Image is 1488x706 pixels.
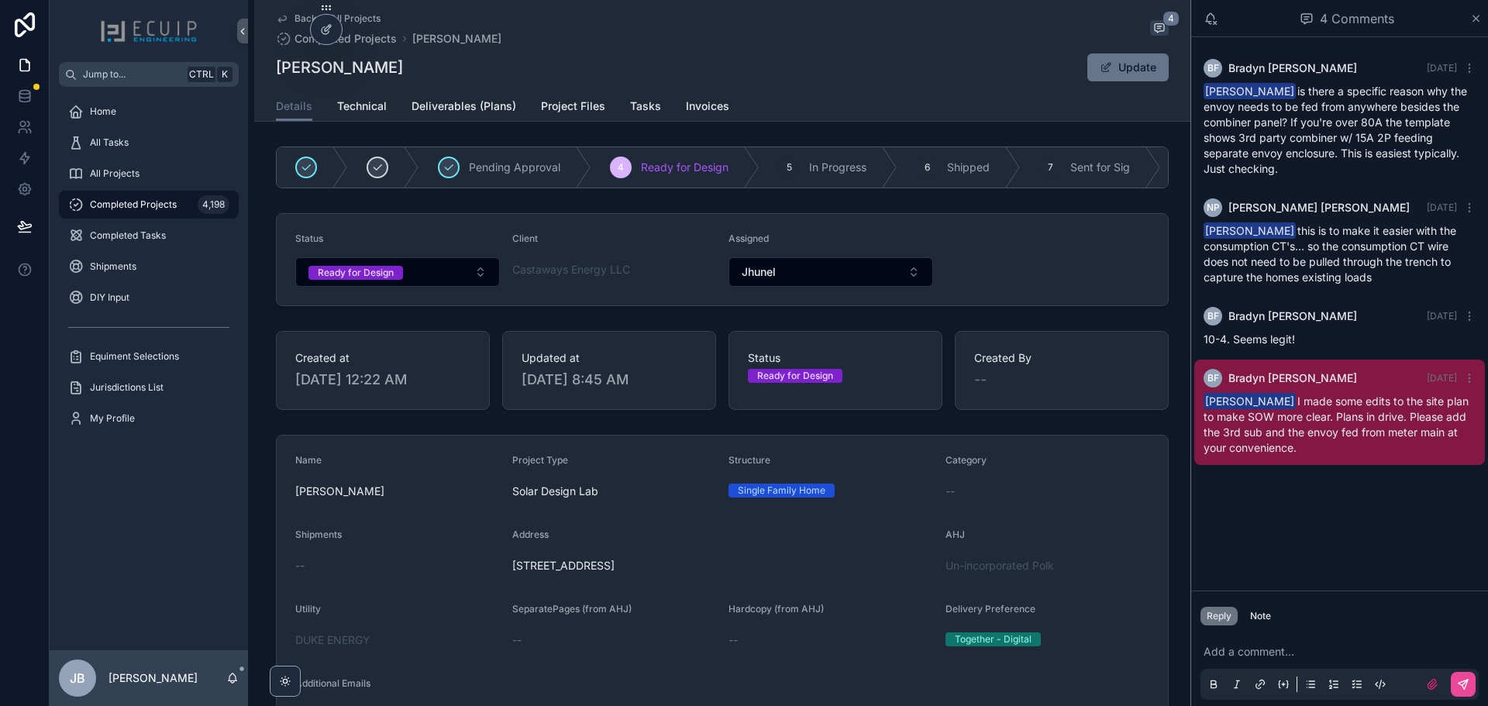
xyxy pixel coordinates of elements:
[1228,370,1357,386] span: Bradyn [PERSON_NAME]
[295,350,470,366] span: Created at
[295,454,322,466] span: Name
[1150,20,1169,39] button: 4
[1048,161,1053,174] span: 7
[1427,201,1457,213] span: [DATE]
[90,136,129,149] span: All Tasks
[1200,607,1238,625] button: Reply
[295,232,323,244] span: Status
[59,62,239,87] button: Jump to...CtrlK
[90,350,179,363] span: Equiment Selections
[945,603,1035,615] span: Delivery Preference
[1070,160,1130,175] span: Sent for Sig
[90,291,129,304] span: DIY Input
[955,632,1032,646] div: Together - Digital
[742,264,776,280] span: Jhunel
[100,19,198,43] img: App logo
[686,92,729,123] a: Invoices
[1427,372,1457,384] span: [DATE]
[630,92,661,123] a: Tasks
[1427,62,1457,74] span: [DATE]
[295,558,305,573] span: --
[108,670,198,686] p: [PERSON_NAME]
[294,12,381,25] span: Back to All Projects
[59,284,239,312] a: DIY Input
[974,350,1149,366] span: Created By
[945,454,987,466] span: Category
[1207,201,1220,214] span: NP
[728,257,933,287] button: Select Button
[59,343,239,370] a: Equiment Selections
[728,603,824,615] span: Hardcopy (from AHJ)
[318,266,394,280] div: Ready for Design
[219,68,231,81] span: K
[1204,394,1469,454] span: I made some edits to the site plan to make SOW more clear. Plans in drive. Please add the 3rd sub...
[1228,60,1357,76] span: Bradyn [PERSON_NAME]
[59,253,239,281] a: Shipments
[295,257,500,287] button: Select Button
[295,632,370,648] a: DUKE ENERGY
[1228,200,1410,215] span: [PERSON_NAME] [PERSON_NAME]
[90,167,139,180] span: All Projects
[728,454,770,466] span: Structure
[295,529,342,540] span: Shipments
[59,191,239,219] a: Completed Projects4,198
[59,129,239,157] a: All Tasks
[1244,607,1277,625] button: Note
[276,57,403,78] h1: [PERSON_NAME]
[945,558,1054,573] a: Un-incorporated Polk
[738,484,825,498] div: Single Family Home
[748,350,923,366] span: Status
[295,484,500,499] span: [PERSON_NAME]
[412,31,501,46] a: [PERSON_NAME]
[945,484,955,499] span: --
[1427,310,1457,322] span: [DATE]
[728,632,738,648] span: --
[925,161,930,174] span: 6
[90,381,164,394] span: Jurisdictions List
[1207,62,1219,74] span: BF
[512,632,522,648] span: --
[512,558,933,573] span: [STREET_ADDRESS]
[757,369,833,383] div: Ready for Design
[1162,11,1180,26] span: 4
[728,232,769,244] span: Assigned
[59,160,239,188] a: All Projects
[1320,9,1394,28] span: 4 Comments
[276,31,397,46] a: Completed Projects
[1204,224,1456,284] span: this is to make it easier with the consumption CT's... so the consumption CT wire does not need t...
[1207,372,1219,384] span: BF
[90,105,116,118] span: Home
[59,405,239,432] a: My Profile
[412,92,516,123] a: Deliverables (Plans)
[1204,84,1467,175] span: is there a specific reason why the envoy needs to be fed from anywhere besides the combiner panel...
[974,369,987,391] span: --
[541,98,605,114] span: Project Files
[512,484,598,499] span: Solar Design Lab
[1228,308,1357,324] span: Bradyn [PERSON_NAME]
[809,160,866,175] span: In Progress
[295,603,321,615] span: Utility
[947,160,990,175] span: Shipped
[276,92,312,122] a: Details
[59,374,239,401] a: Jurisdictions List
[1087,53,1169,81] button: Update
[295,369,470,391] span: [DATE] 12:22 AM
[522,369,697,391] span: [DATE] 8:45 AM
[276,12,381,25] a: Back to All Projects
[59,98,239,126] a: Home
[90,412,135,425] span: My Profile
[59,222,239,250] a: Completed Tasks
[70,669,85,687] span: JB
[1204,83,1296,99] span: [PERSON_NAME]
[198,195,229,214] div: 4,198
[469,160,560,175] span: Pending Approval
[1204,332,1295,346] span: 10-4. Seems legit!
[512,529,549,540] span: Address
[276,98,312,114] span: Details
[412,98,516,114] span: Deliverables (Plans)
[90,198,177,211] span: Completed Projects
[512,262,630,277] a: Castaways Energy LLC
